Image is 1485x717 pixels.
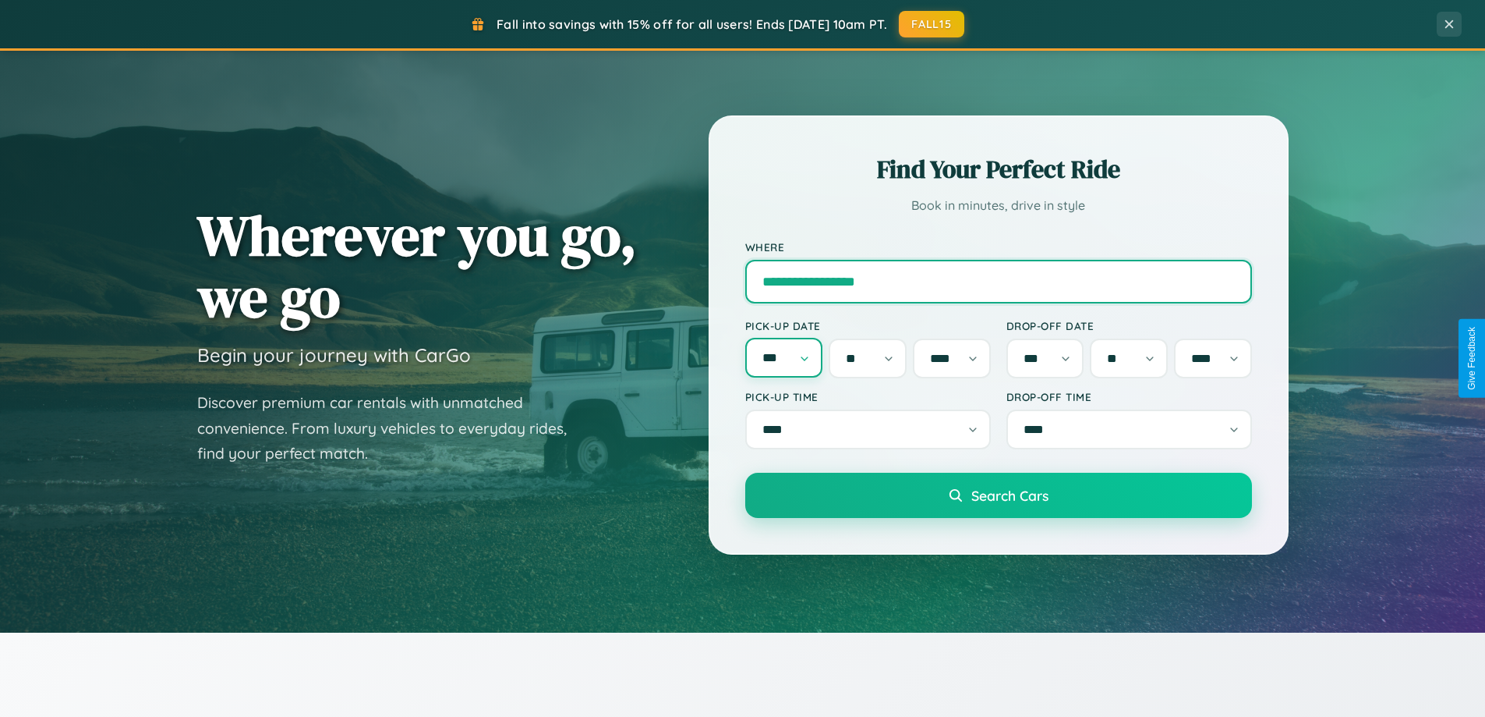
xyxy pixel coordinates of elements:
[745,194,1252,217] p: Book in minutes, drive in style
[197,390,587,467] p: Discover premium car rentals with unmatched convenience. From luxury vehicles to everyday rides, ...
[497,16,887,32] span: Fall into savings with 15% off for all users! Ends [DATE] 10am PT.
[899,11,964,37] button: FALL15
[971,487,1048,504] span: Search Cars
[745,240,1252,254] label: Where
[745,319,991,332] label: Pick-up Date
[197,204,637,328] h1: Wherever you go, we go
[197,343,471,367] h3: Begin your journey with CarGo
[745,152,1252,186] h2: Find Your Perfect Ride
[1466,327,1477,390] div: Give Feedback
[745,390,991,403] label: Pick-up Time
[1006,319,1252,332] label: Drop-off Date
[1006,390,1252,403] label: Drop-off Time
[745,473,1252,518] button: Search Cars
